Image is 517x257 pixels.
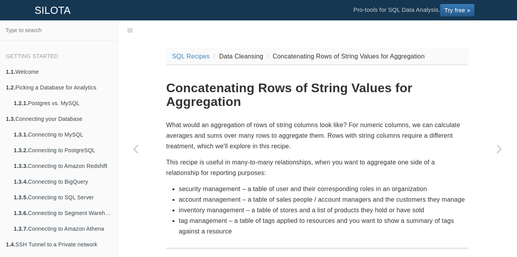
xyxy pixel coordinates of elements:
[8,205,117,221] a: 1.3.6.Connecting to Segment Warehouse
[118,40,153,257] a: Previous page: Finding Patterns & Matching Substrings using Regular Expressions
[29,0,77,20] a: SILOTA
[14,226,28,232] b: 1.3.7.
[8,127,117,142] a: 1.3.1.Connecting to MySQL
[8,142,117,158] a: 1.3.2.Connecting to PostgreSQL
[440,4,475,16] a: Try free »
[14,100,28,106] b: 1.2.1.
[6,69,15,75] b: 1.1.
[265,51,425,62] li: Concatenating Rows of String Values for Aggregation
[8,190,117,205] a: 1.3.5.Connecting to SQL Server
[6,116,15,122] b: 1.3.
[2,23,115,38] input: Type to search
[166,157,469,178] p: This recipe is useful in many-to-many relationships, when you want to aggregate one side of a rel...
[172,53,210,60] a: SQL Recipes
[8,95,117,111] a: 1.2.1.Postgres vs. MySQL
[14,147,28,153] b: 1.3.2.
[166,81,469,109] h1: Concatenating Rows of String Values for Aggregation
[8,221,117,237] a: 1.3.7.Connecting to Amazon Athena
[14,163,28,169] b: 1.3.3.
[212,51,264,62] li: Data Cleansing
[166,120,469,152] p: What would an aggregation of rows of string columns look like? For numeric columns, we can calcul...
[6,241,15,248] b: 1.4.
[482,40,517,257] a: Next page: SQL's NULL values: comparing, sorting, converting and joining with real values
[179,205,469,215] li: inventory management – a table of stores and a list of products they hold or have sold
[14,131,28,138] b: 1.3.1.
[14,194,28,200] b: 1.3.5.
[14,179,28,185] b: 1.3.4.
[345,0,482,20] li: Pro-tools for SQL Data Analysis.
[6,84,15,91] b: 1.2.
[179,194,469,205] li: account management – a table of sales people / account managers and the customers they manage
[8,174,117,190] a: 1.3.4.Connecting to BigQuery
[14,210,28,216] b: 1.3.6.
[179,184,469,194] li: security management – a table of user and their corresponding roles in an organization
[8,158,117,174] a: 1.3.3.Connecting to Amazon Redshift
[179,215,469,237] li: tag management – a table of tags applied to resources and you want to show a summary of tags agai...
